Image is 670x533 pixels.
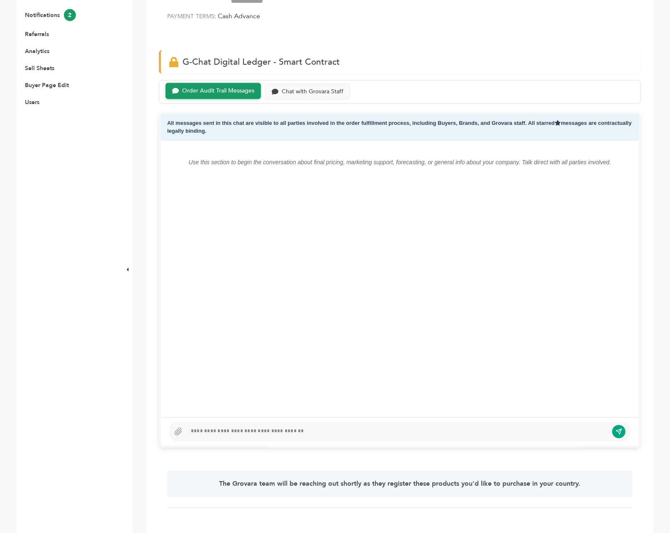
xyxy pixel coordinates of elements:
span: 2 [64,9,76,21]
a: Referrals [25,30,49,38]
a: Buyer Page Edit [25,81,69,89]
label: PAYMENT TERMS: [167,12,217,20]
div: Chat with Grovara Staff [282,88,344,95]
a: Users [25,98,39,106]
a: Sell Sheets [25,64,54,72]
span: G-Chat Digital Ledger - Smart Contract [183,56,340,68]
div: Order Audit Trail Messages [182,88,254,95]
a: Notifications2 [25,11,76,19]
a: Analytics [25,47,49,55]
span: Cash Advance [218,12,261,21]
p: Use this section to begin the conversation about final pricing, marketing support, forecasting, o... [178,157,622,167]
div: All messages sent in this chat are visible to all parties involved in the order fulfillment proce... [161,114,639,141]
p: The Grovara team will be reaching out shortly as they register these products you'd like to purch... [186,479,614,489]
